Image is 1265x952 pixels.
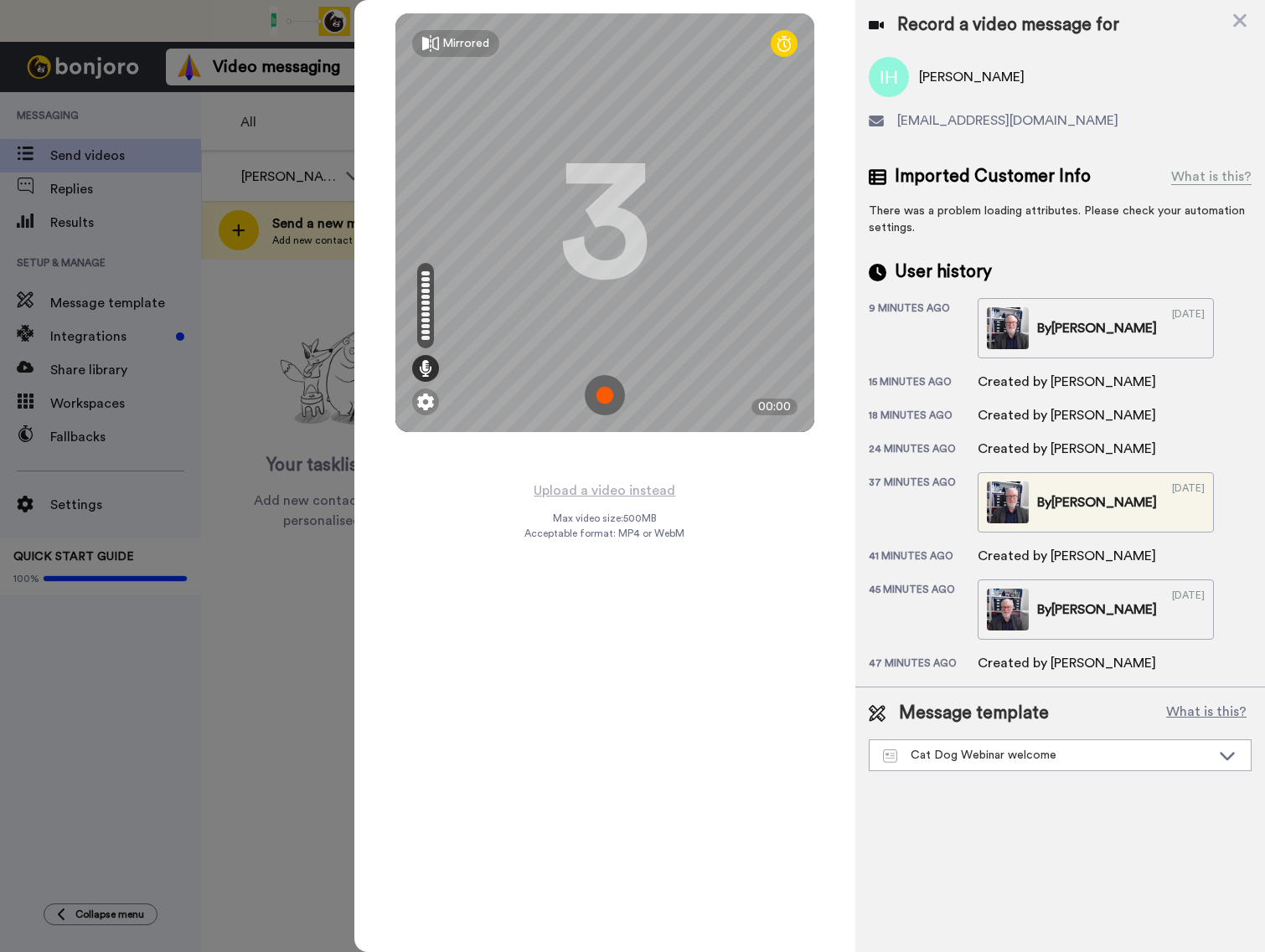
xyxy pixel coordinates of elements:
[883,749,897,763] img: Message-temps.svg
[553,512,657,525] span: Max video size: 500 MB
[1172,481,1205,523] div: [DATE]
[529,480,680,502] button: Upload a video instead
[1037,318,1157,338] div: By [PERSON_NAME]
[869,442,978,459] div: 24 minutes ago
[417,394,434,410] img: ic_gear.svg
[751,399,798,415] div: 00:00
[869,549,978,566] div: 41 minutes ago
[978,579,1214,640] a: By[PERSON_NAME][DATE]
[869,656,978,673] div: 47 minutes ago
[978,439,1156,459] div: Created by [PERSON_NAME]
[1172,307,1205,349] div: [DATE]
[559,160,651,286] div: 3
[869,301,978,358] div: 9 minutes ago
[869,583,978,640] div: 45 minutes ago
[978,546,1156,566] div: Created by [PERSON_NAME]
[585,375,625,415] img: ic_record_start.svg
[1171,167,1252,187] div: What is this?
[978,405,1156,425] div: Created by [PERSON_NAME]
[978,298,1214,358] a: By[PERSON_NAME][DATE]
[1037,600,1157,620] div: By [PERSON_NAME]
[987,481,1029,523] img: f4de77b8-d413-4ff9-b5dc-cbc5dab2e07c-thumb.jpg
[1161,701,1252,726] button: What is this?
[978,372,1156,392] div: Created by [PERSON_NAME]
[1172,589,1205,630] div: [DATE]
[899,701,1049,726] span: Message template
[978,653,1156,673] div: Created by [PERSON_NAME]
[869,409,978,425] div: 18 minutes ago
[978,472,1214,533] a: By[PERSON_NAME][DATE]
[869,164,1252,673] div: There was a problem loading attributes. Please check your automation settings.
[987,589,1029,630] img: 77647573-b7d3-49eb-9b96-638abd3319e3-thumb.jpg
[883,747,1211,764] div: Cat Dog Webinar welcome
[869,375,978,392] div: 15 minutes ago
[1037,492,1157,512] div: By [PERSON_NAME]
[895,164,1091,189] span: Imported Customer Info
[987,307,1029,349] img: 43f922f7-7063-4b65-a522-0072d27d7445-thumb.jpg
[895,260,992,285] span: User history
[869,476,978,533] div: 37 minutes ago
[524,527,684,540] span: Acceptable format: MP4 or WebM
